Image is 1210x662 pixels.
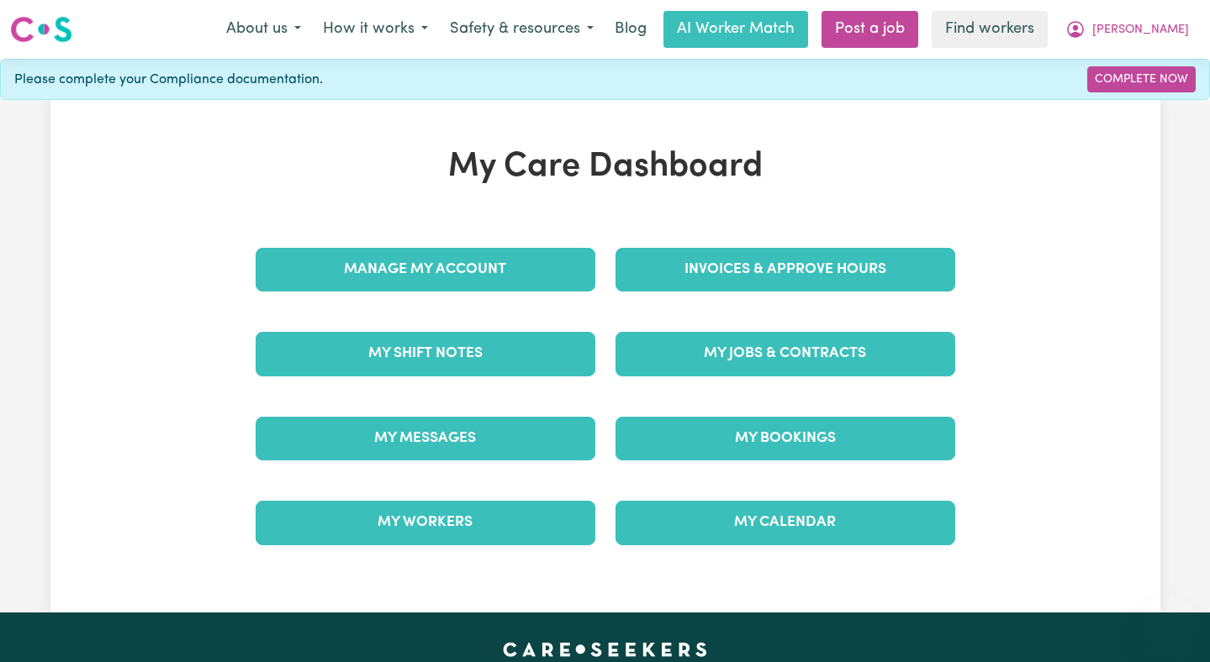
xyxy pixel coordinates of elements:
a: Invoices & Approve Hours [616,248,955,292]
button: Safety & resources [439,12,605,47]
span: Please complete your Compliance documentation. [14,70,323,90]
a: My Bookings [616,417,955,460]
img: Careseekers logo [10,14,72,45]
a: My Jobs & Contracts [616,332,955,376]
h1: My Care Dashboard [246,147,965,187]
a: My Shift Notes [256,332,595,376]
a: Blog [605,11,657,48]
button: How it works [312,12,439,47]
a: Manage My Account [256,248,595,292]
a: My Workers [256,501,595,544]
a: My Calendar [616,501,955,544]
a: Careseekers home page [503,643,707,656]
iframe: Button to launch messaging window [1143,595,1197,649]
a: AI Worker Match [663,11,808,48]
a: Careseekers logo [10,10,72,49]
a: My Messages [256,417,595,460]
a: Post a job [822,11,918,48]
a: Complete Now [1087,66,1196,92]
span: [PERSON_NAME] [1092,21,1189,39]
button: About us [215,12,312,47]
button: My Account [1054,12,1200,47]
a: Find workers [932,11,1048,48]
